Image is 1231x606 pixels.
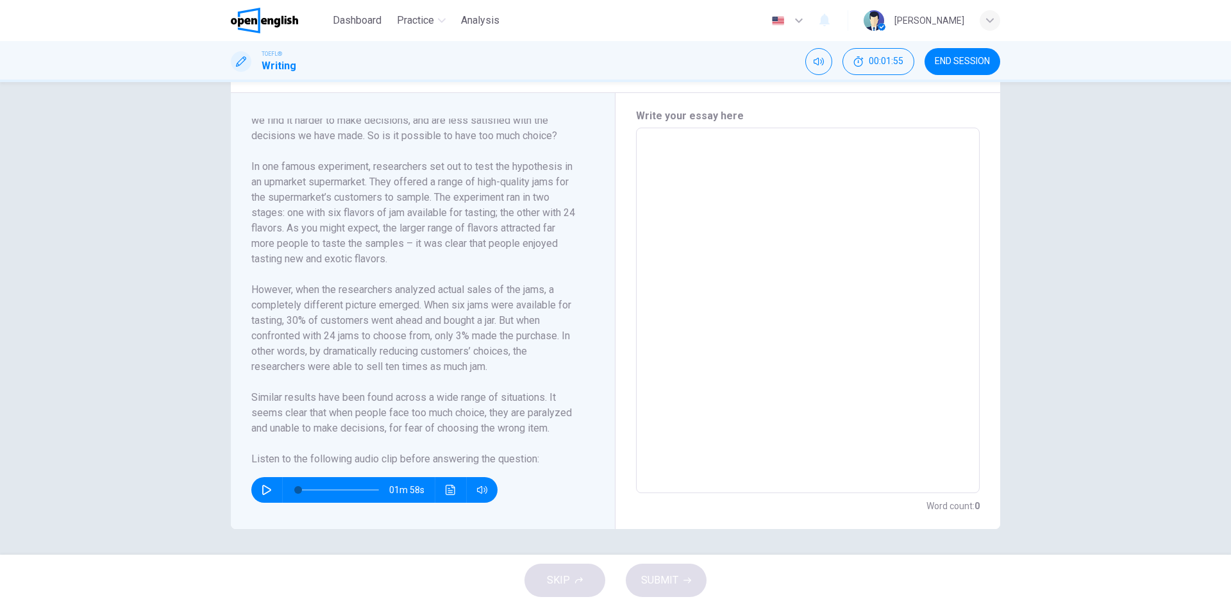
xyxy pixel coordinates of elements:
[251,159,579,267] h6: In one famous experiment, researchers set out to test the hypothesis in an upmarket supermarket. ...
[262,49,282,58] span: TOEFL®
[925,48,1000,75] button: END SESSION
[262,58,296,74] h1: Writing
[231,8,328,33] a: OpenEnglish logo
[231,8,298,33] img: OpenEnglish logo
[328,9,387,32] button: Dashboard
[461,13,499,28] span: Analysis
[864,10,884,31] img: Profile picture
[392,9,451,32] button: Practice
[251,451,579,467] h6: Listen to the following audio clip before answering the question :
[636,108,980,124] h6: Write your essay here
[440,477,461,503] button: Click to see the audio transcription
[926,498,980,514] h6: Word count :
[975,501,980,511] strong: 0
[397,13,434,28] span: Practice
[842,48,914,75] button: 00:01:55
[805,48,832,75] div: Mute
[456,9,505,32] button: Analysis
[869,56,903,67] span: 00:01:55
[770,16,786,26] img: en
[935,56,990,67] span: END SESSION
[251,282,579,375] h6: However, when the researchers analyzed actual sales of the jams, a completely different picture e...
[389,477,435,503] span: 01m 58s
[842,48,914,75] div: Hide
[251,390,579,436] h6: Similar results have been found across a wide range of situations. It seems clear that when peopl...
[894,13,964,28] div: [PERSON_NAME]
[333,13,381,28] span: Dashboard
